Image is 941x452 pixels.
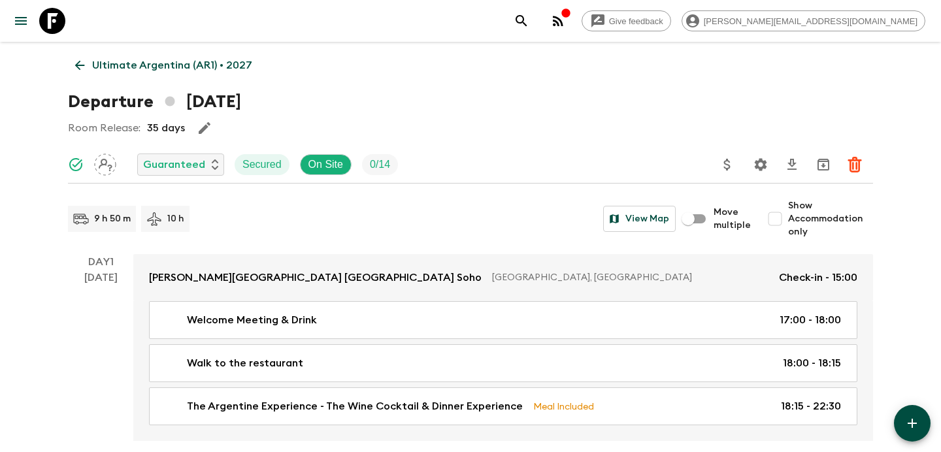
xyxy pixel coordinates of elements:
[147,120,185,136] p: 35 days
[94,212,131,225] p: 9 h 50 m
[748,152,774,178] button: Settings
[783,355,841,371] p: 18:00 - 18:15
[714,152,740,178] button: Update Price, Early Bird Discount and Costs
[92,57,252,73] p: Ultimate Argentina (AR1) • 2027
[842,152,868,178] button: Delete
[682,10,925,31] div: [PERSON_NAME][EMAIL_ADDRESS][DOMAIN_NAME]
[68,52,259,78] a: Ultimate Argentina (AR1) • 2027
[187,398,523,414] p: The Argentine Experience - The Wine Cocktail & Dinner Experience
[149,387,857,425] a: The Argentine Experience - The Wine Cocktail & Dinner ExperienceMeal Included18:15 - 22:30
[533,399,594,413] p: Meal Included
[697,16,925,26] span: [PERSON_NAME][EMAIL_ADDRESS][DOMAIN_NAME]
[603,206,676,232] button: View Map
[235,154,289,175] div: Secured
[810,152,836,178] button: Archive (Completed, Cancelled or Unsynced Departures only)
[242,157,282,172] p: Secured
[788,199,873,238] span: Show Accommodation only
[779,270,857,285] p: Check-in - 15:00
[143,157,205,172] p: Guaranteed
[308,157,343,172] p: On Site
[149,270,482,285] p: [PERSON_NAME][GEOGRAPHIC_DATA] [GEOGRAPHIC_DATA] Soho
[187,355,303,371] p: Walk to the restaurant
[133,254,873,301] a: [PERSON_NAME][GEOGRAPHIC_DATA] [GEOGRAPHIC_DATA] Soho[GEOGRAPHIC_DATA], [GEOGRAPHIC_DATA]Check-in...
[68,157,84,172] svg: Synced Successfully
[94,157,116,168] span: Assign pack leader
[84,270,118,441] div: [DATE]
[167,212,184,225] p: 10 h
[779,152,805,178] button: Download CSV
[149,301,857,339] a: Welcome Meeting & Drink17:00 - 18:00
[781,398,841,414] p: 18:15 - 22:30
[68,120,140,136] p: Room Release:
[508,8,535,34] button: search adventures
[8,8,34,34] button: menu
[149,344,857,382] a: Walk to the restaurant18:00 - 18:15
[780,312,841,328] p: 17:00 - 18:00
[187,312,317,328] p: Welcome Meeting & Drink
[602,16,670,26] span: Give feedback
[68,254,133,270] p: Day 1
[714,206,751,232] span: Move multiple
[492,271,768,284] p: [GEOGRAPHIC_DATA], [GEOGRAPHIC_DATA]
[300,154,352,175] div: On Site
[370,157,390,172] p: 0 / 14
[582,10,671,31] a: Give feedback
[68,89,241,115] h1: Departure [DATE]
[362,154,398,175] div: Trip Fill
